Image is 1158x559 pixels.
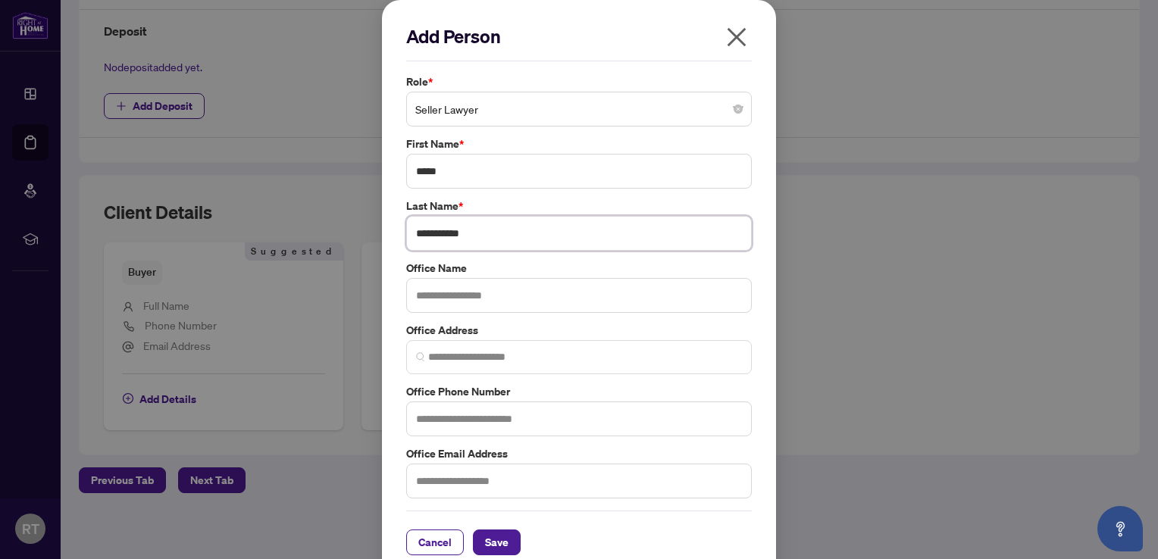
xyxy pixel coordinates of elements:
[406,322,752,339] label: Office Address
[406,73,752,90] label: Role
[473,529,521,555] button: Save
[406,383,752,400] label: Office Phone Number
[406,198,752,214] label: Last Name
[416,352,425,361] img: search_icon
[406,529,464,555] button: Cancel
[406,136,752,152] label: First Name
[406,24,752,48] h2: Add Person
[406,445,752,462] label: Office Email Address
[734,105,743,114] span: close-circle
[418,530,452,554] span: Cancel
[725,25,749,49] span: close
[406,260,752,276] label: Office Name
[415,95,743,123] span: Seller Lawyer
[1097,506,1143,551] button: Open asap
[485,530,509,554] span: Save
